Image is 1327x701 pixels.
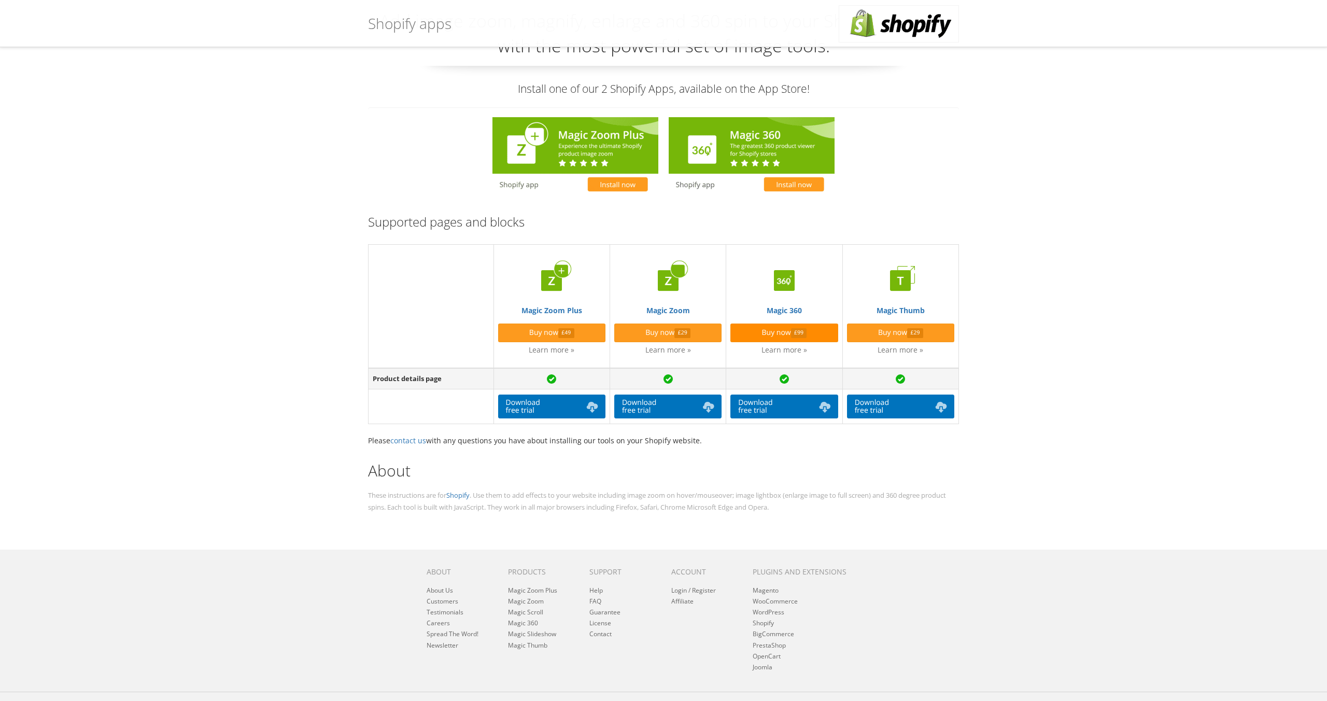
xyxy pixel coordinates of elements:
img: Magic 360 for Shopify [669,117,835,195]
h2: About [368,462,959,479]
h3: Supported pages and blocks [368,215,959,229]
a: Testimonials [427,608,463,616]
h6: Support [589,568,655,576]
span: free trial [506,405,534,415]
span: free trial [738,405,767,415]
a: Magic Scroll [508,608,543,616]
a: Magic Zoom Plus [498,260,605,315]
div: Please with any questions you have about installing our tools on your Shopify website. [368,9,959,513]
span: £99 [791,328,807,338]
span: free trial [855,405,883,415]
a: Learn more » [529,345,574,355]
p: These instructions are for . Use them to add effects to your website including image zoom on hove... [368,489,959,513]
a: Newsletter [427,641,458,650]
a: Magic 360 [508,619,538,627]
span: £29 [674,328,690,338]
a: Magic Thumb [847,260,954,315]
a: Learn more » [645,345,691,355]
a: License [589,619,611,627]
a: Magic Zoom [614,260,722,315]
a: Magento [753,586,779,595]
a: Learn more » [761,345,807,355]
a: About Us [427,586,453,595]
a: Buy now£29 [614,324,722,342]
h6: Plugins and extensions [753,568,859,576]
a: Help [589,586,603,595]
span: £49 [558,328,574,338]
a: Login / Register [671,586,716,595]
span: £29 [907,328,923,338]
span: free trial [622,405,651,415]
a: Magic Slideshow [508,629,556,638]
a: Magic Zoom [508,597,544,606]
h1: Shopify apps [368,8,451,39]
a: BigCommerce [753,629,794,638]
a: Downloadfree trial [730,395,838,418]
a: Learn more » [878,345,923,355]
a: WooCommerce [753,597,798,606]
a: Spread The Word! [427,629,478,638]
a: Shopify [446,490,470,500]
img: Magic Thumb [880,260,921,301]
h6: Products [508,568,574,576]
img: Magic Zoom [647,260,689,301]
a: contact us [390,436,426,445]
p: Install one of our 2 Shopify Apps, available on the App Store! [368,81,959,96]
h6: Account [671,568,737,576]
td: Product details page [369,368,494,389]
a: Careers [427,619,450,627]
img: Magic 360 [764,260,805,301]
h6: About [427,568,492,576]
a: Contact [589,629,612,638]
a: Downloadfree trial [614,395,722,418]
a: Magic 360 [730,260,838,315]
a: Downloadfree trial [498,395,605,418]
a: Guarantee [589,608,620,616]
a: FAQ [589,597,601,606]
a: Buy now£49 [498,324,605,342]
a: OpenCart [753,652,781,661]
img: Magic Zoom Plus [531,260,572,301]
a: Customers [427,597,458,606]
a: Downloadfree trial [847,395,954,418]
a: Joomla [753,663,772,671]
a: PrestaShop [753,641,786,650]
a: WordPress [753,608,784,616]
a: Affiliate [671,597,694,606]
img: Magic Zoom Plus for Shopify [492,117,658,195]
a: Magic Thumb [508,641,547,650]
a: Magic Zoom Plus [508,586,557,595]
a: Buy now£99 [730,324,838,342]
a: Shopify [753,619,774,627]
a: Buy now£29 [847,324,954,342]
